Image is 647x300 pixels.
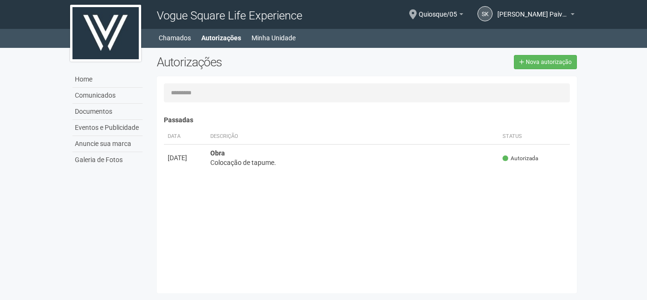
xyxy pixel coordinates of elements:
strong: Obra [210,149,225,157]
span: Autorizada [503,155,538,163]
img: logo.jpg [70,5,141,62]
a: Home [72,72,143,88]
a: Comunicados [72,88,143,104]
a: Minha Unidade [252,31,296,45]
span: Nova autorização [526,59,572,65]
a: SK [477,6,493,21]
a: Chamados [159,31,191,45]
a: [PERSON_NAME] Paiva dos Santos [497,12,575,19]
th: Status [499,129,570,145]
h2: Autorizações [157,55,359,69]
a: Anuncie sua marca [72,136,143,152]
a: Nova autorização [514,55,577,69]
h4: Passadas [164,117,570,124]
span: Quiosque/05 [419,1,457,18]
a: Documentos [72,104,143,120]
a: Galeria de Fotos [72,152,143,168]
div: [DATE] [168,153,203,163]
a: Autorizações [201,31,241,45]
a: Eventos e Publicidade [72,120,143,136]
span: Sabrina Kelly Paiva dos Santos [497,1,568,18]
a: Quiosque/05 [419,12,463,19]
span: Vogue Square Life Experience [157,9,302,22]
th: Descrição [207,129,499,145]
th: Data [164,129,207,145]
div: Colocação de tapume. [210,158,495,167]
